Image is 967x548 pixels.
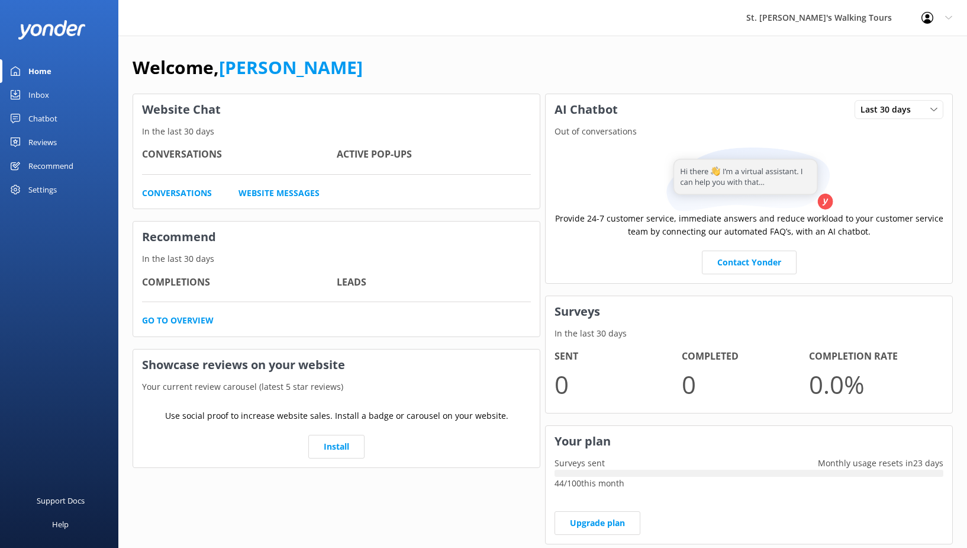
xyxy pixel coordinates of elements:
h4: Active Pop-ups [337,147,531,162]
h4: Completion Rate [809,349,936,364]
h3: Your plan [546,426,952,457]
p: In the last 30 days [546,327,952,340]
p: Provide 24-7 customer service, immediate answers and reduce workload to your customer service tea... [555,212,943,239]
h1: Welcome, [133,53,363,82]
p: 44 / 100 this month [555,477,943,490]
a: [PERSON_NAME] [219,55,363,79]
h3: Recommend [133,222,540,252]
p: Monthly usage resets in 23 days [809,457,952,470]
p: Your current review carousel (latest 5 star reviews) [133,380,540,393]
h3: Website Chat [133,94,540,125]
h4: Conversations [142,147,337,162]
p: In the last 30 days [133,125,540,138]
h3: Showcase reviews on your website [133,350,540,380]
p: Use social proof to increase website sales. Install a badge or carousel on your website. [165,409,508,422]
h4: Completed [682,349,809,364]
p: In the last 30 days [133,252,540,265]
p: Out of conversations [546,125,952,138]
a: Install [308,435,365,459]
a: Upgrade plan [555,511,640,535]
h4: Sent [555,349,682,364]
h4: Completions [142,275,337,290]
div: Settings [28,178,57,201]
div: Reviews [28,130,57,154]
div: Home [28,59,51,83]
span: Last 30 days [860,103,918,116]
div: Chatbot [28,107,57,130]
div: Inbox [28,83,49,107]
p: Surveys sent [546,457,614,470]
a: Contact Yonder [702,251,797,274]
img: assistant... [663,148,835,212]
a: Website Messages [238,187,320,200]
p: 0 [682,364,809,404]
div: Support Docs [37,489,85,512]
div: Help [52,512,69,536]
p: 0 [555,364,682,404]
div: Recommend [28,154,73,178]
h4: Leads [337,275,531,290]
img: yonder-white-logo.png [18,20,86,40]
h3: AI Chatbot [546,94,627,125]
h3: Surveys [546,296,952,327]
p: 0.0 % [809,364,936,404]
a: Go to overview [142,314,214,327]
a: Conversations [142,187,212,200]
